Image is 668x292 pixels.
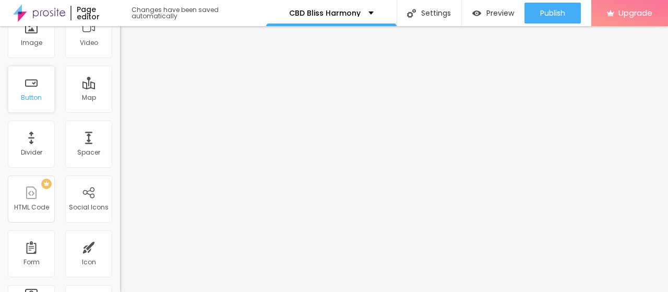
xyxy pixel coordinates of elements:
[70,6,121,20] div: Page editor
[82,94,96,101] div: Map
[21,149,42,156] div: Divider
[540,9,565,17] span: Publish
[69,204,109,211] div: Social Icons
[407,9,416,18] img: Icone
[524,3,581,24] button: Publish
[23,259,40,266] div: Form
[462,3,524,24] button: Preview
[472,9,481,18] img: view-1.svg
[14,204,49,211] div: HTML Code
[21,39,42,46] div: Image
[618,8,652,17] span: Upgrade
[82,259,96,266] div: Icon
[289,9,361,17] p: CBD Bliss Harmony
[80,39,98,46] div: Video
[486,9,514,17] span: Preview
[77,149,100,156] div: Spacer
[21,94,42,101] div: Button
[120,26,668,292] iframe: To enrich screen reader interactions, please activate Accessibility in Grammarly extension settings
[132,7,266,19] div: Changes have been saved automatically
